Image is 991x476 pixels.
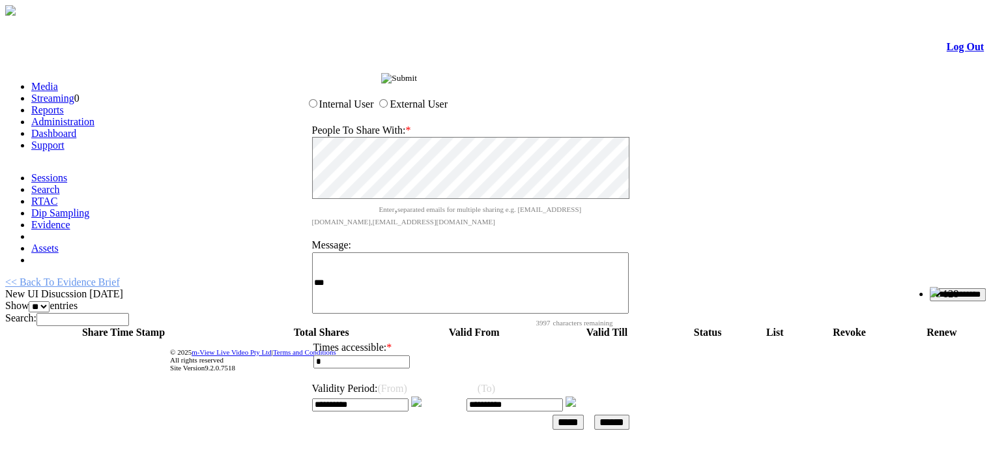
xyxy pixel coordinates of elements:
[381,73,417,83] input: Submit
[377,383,407,394] span: (From)
[566,396,576,407] img: Calender.png
[304,73,382,83] span: Share Evidence Brief
[312,239,630,251] p: Message:
[390,98,447,110] label: External User
[312,319,551,327] span: 3997
[394,201,397,215] span: ,
[312,205,582,226] span: Enter separated emails for multiple sharing e.g. [EMAIL_ADDRESS][DOMAIN_NAME],[EMAIL_ADDRESS][DOM...
[553,319,613,327] span: characters remaining
[312,125,630,136] p: People To Share With:
[478,383,495,394] span: (To)
[411,396,422,407] img: Calender.png
[319,98,374,110] label: Internal User
[312,383,630,394] p: Validity Period:
[313,342,474,353] p: Times accessible:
